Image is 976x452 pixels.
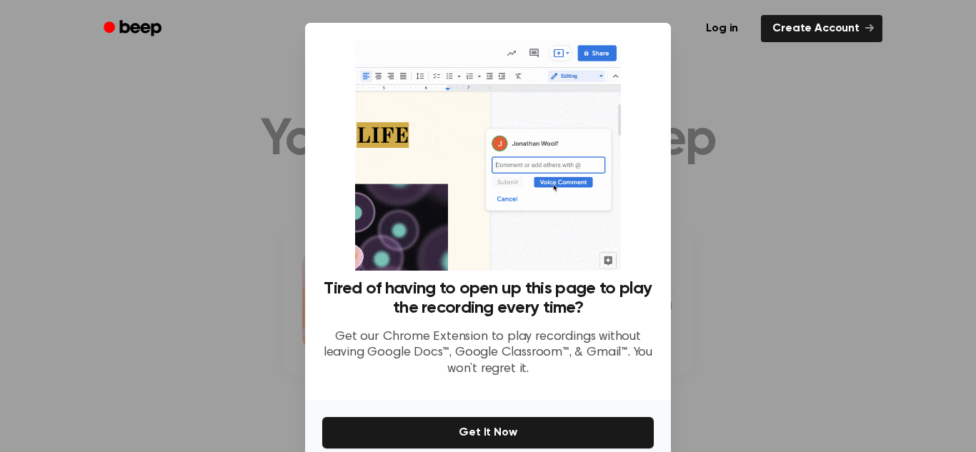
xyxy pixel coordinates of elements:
[94,15,174,43] a: Beep
[355,40,620,271] img: Beep extension in action
[761,15,882,42] a: Create Account
[322,417,654,448] button: Get It Now
[322,279,654,318] h3: Tired of having to open up this page to play the recording every time?
[322,329,654,378] p: Get our Chrome Extension to play recordings without leaving Google Docs™, Google Classroom™, & Gm...
[692,12,752,45] a: Log in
